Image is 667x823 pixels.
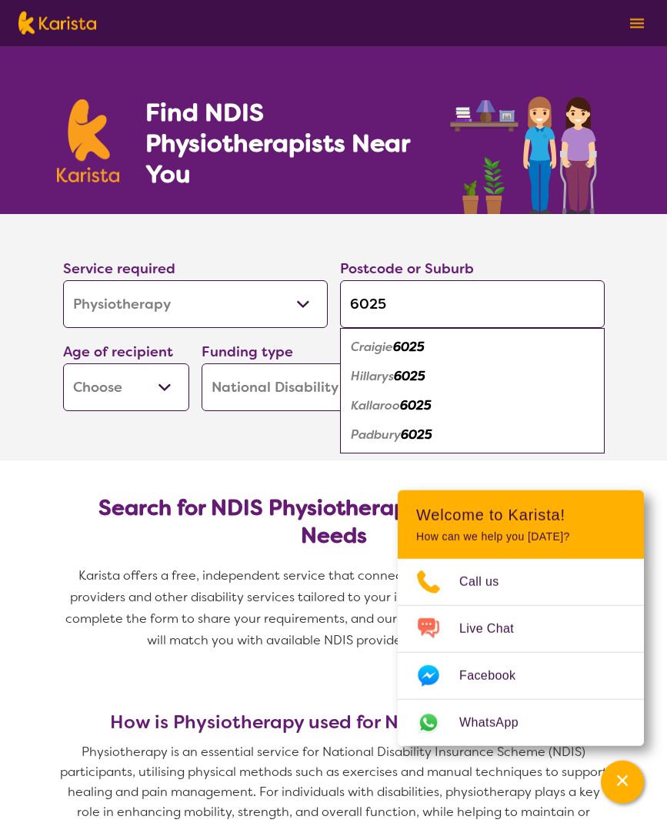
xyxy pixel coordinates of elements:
[401,427,432,443] em: 6025
[348,391,597,420] div: Kallaroo 6025
[459,617,532,641] span: Live Chat
[398,700,644,746] a: Web link opens in a new tab.
[398,490,644,746] div: Channel Menu
[393,339,425,355] em: 6025
[398,559,644,746] ul: Choose channel
[459,711,537,734] span: WhatsApp
[630,18,644,28] img: menu
[75,494,592,550] h2: Search for NDIS Physiotherapy by Location & Needs
[348,420,597,450] div: Padbury 6025
[340,280,605,328] input: Type
[416,506,625,524] h2: Welcome to Karista!
[145,97,430,189] h1: Find NDIS Physiotherapists Near You
[351,368,394,384] em: Hillarys
[394,368,425,384] em: 6025
[340,259,474,278] label: Postcode or Suburb
[351,397,400,413] em: Kallaroo
[445,79,610,214] img: physiotherapy
[18,12,96,35] img: Karista logo
[416,530,625,544] p: How can we help you [DATE]?
[348,362,597,391] div: Hillarys 6025
[459,664,534,688] span: Facebook
[202,343,293,361] label: Funding type
[351,427,401,443] em: Padbury
[57,711,611,733] h3: How is Physiotherapy used for NDIS participants?
[348,333,597,362] div: Craigie 6025
[601,761,644,804] button: Channel Menu
[400,397,432,413] em: 6025
[63,343,173,361] label: Age of recipient
[63,259,175,278] label: Service required
[459,570,518,594] span: Call us
[57,99,120,182] img: Karista logo
[351,339,393,355] em: Craigie
[57,565,611,651] p: Karista offers a free, independent service that connects you with NDIS physiotherapy providers an...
